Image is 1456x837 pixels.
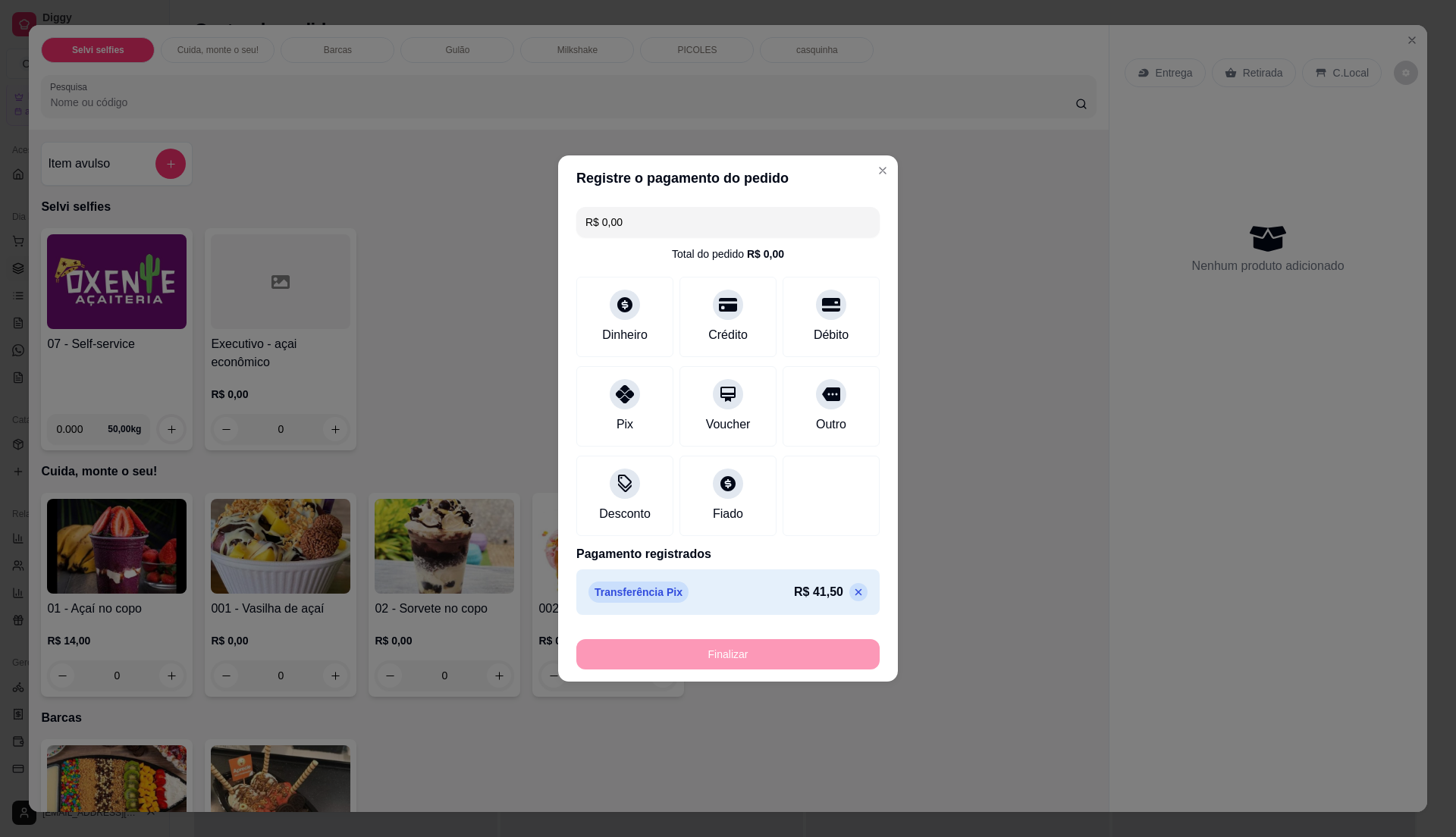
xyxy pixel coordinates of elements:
div: Crédito [708,326,748,344]
div: Dinheiro [602,326,648,344]
div: Pix [617,415,633,434]
div: Débito [814,326,849,344]
p: Transferência Pix [588,582,689,603]
div: Voucher [706,415,751,434]
p: R$ 41,50 [794,583,843,601]
div: R$ 0,00 [747,246,784,262]
div: Outro [816,415,846,434]
header: Registre o pagamento do pedido [558,155,898,201]
input: Ex.: hambúrguer de cordeiro [585,207,871,237]
div: Fiado [713,505,743,523]
p: Pagamento registrados [576,545,880,563]
div: Desconto [599,505,651,523]
button: Close [871,158,895,183]
div: Total do pedido [672,246,784,262]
